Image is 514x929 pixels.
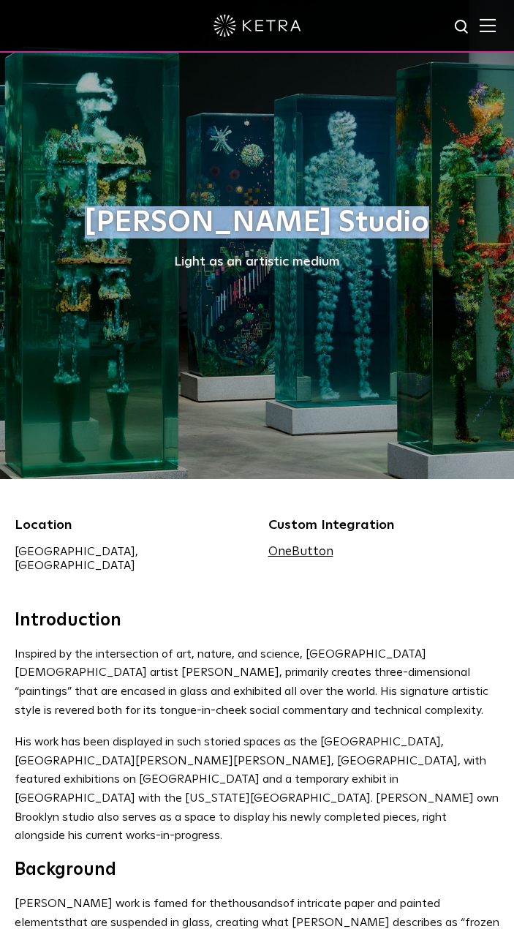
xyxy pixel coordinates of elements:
[268,516,500,535] div: Custom Integration
[233,898,283,909] span: housands
[15,609,499,632] h3: Introduction
[15,736,499,841] span: His work has been displayed in such storied spaces as the [GEOGRAPHIC_DATA], [GEOGRAPHIC_DATA][PE...
[227,898,233,909] span: t
[15,898,440,928] span: of intricate paper and painted elements
[15,859,499,881] h3: Background
[453,18,472,37] img: search icon
[15,252,499,273] div: Light as an artistic medium
[268,546,333,558] a: OneButton
[64,917,88,928] span: that
[15,206,499,238] h1: [PERSON_NAME] Studio
[15,648,488,716] span: Inspired by the intersection of art, nature, and science, [GEOGRAPHIC_DATA][DEMOGRAPHIC_DATA] art...
[15,898,227,909] span: [PERSON_NAME] work is famed for the
[480,18,496,32] img: Hamburger%20Nav.svg
[213,15,301,37] img: ketra-logo-2019-white
[15,545,246,573] div: [GEOGRAPHIC_DATA], [GEOGRAPHIC_DATA]
[15,516,246,535] div: Location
